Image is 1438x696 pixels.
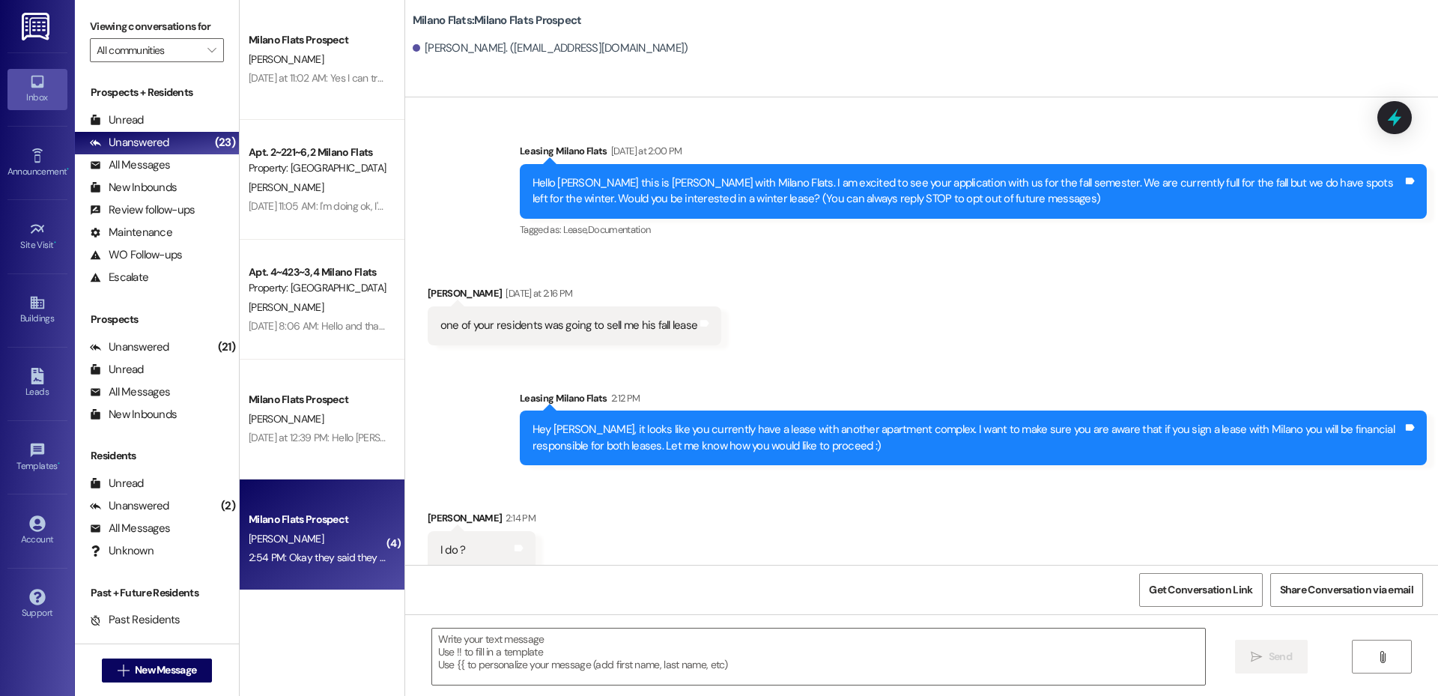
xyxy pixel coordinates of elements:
i:  [1377,651,1388,663]
i:  [118,665,129,677]
div: (2) [217,494,239,518]
div: Review follow-ups [90,202,195,218]
span: Documentation [588,223,651,236]
div: All Messages [90,384,170,400]
div: Unread [90,362,144,378]
div: [DATE] 11:05 AM: I'm doing ok, I've just been having a really tough time with anxiety [249,199,598,213]
div: (21) [214,336,239,359]
div: Prospects + Residents [75,85,239,100]
div: Tagged as: [520,219,1427,240]
div: Escalate [90,270,148,285]
div: [DATE] at 11:02 AM: Yes I can try to do that!! [249,71,433,85]
div: Milano Flats Prospect [249,392,387,408]
div: 2:14 PM [502,510,535,526]
div: Leasing Milano Flats [520,143,1427,164]
div: one of your residents was going to sell me his fall lease [440,318,697,333]
div: Unread [90,476,144,491]
span: Send [1269,649,1292,665]
a: Account [7,511,67,551]
div: Unanswered [90,339,169,355]
div: [PERSON_NAME] [428,510,536,531]
input: All communities [97,38,200,62]
a: Templates • [7,438,67,478]
div: Milano Flats Prospect [249,512,387,527]
div: Past Residents [90,612,180,628]
button: Send [1235,640,1308,674]
div: Hello [PERSON_NAME] this is [PERSON_NAME] with Milano Flats. I am excited to see your application... [533,175,1403,208]
img: ResiDesk Logo [22,13,52,40]
span: • [54,237,56,248]
button: Share Conversation via email [1270,573,1423,607]
a: Support [7,584,67,625]
div: Unread [90,112,144,128]
a: Buildings [7,290,67,330]
span: Share Conversation via email [1280,582,1413,598]
div: [PERSON_NAME]. ([EMAIL_ADDRESS][DOMAIN_NAME]) [413,40,688,56]
div: [PERSON_NAME] [428,285,721,306]
div: [DATE] at 12:39 PM: Hello [PERSON_NAME]! I'm looking into the winter semester. Do you guys still ... [249,431,823,444]
div: 2:54 PM: Okay they said they are canceling it so i am ready for the lease for [GEOGRAPHIC_DATA] [249,551,676,564]
a: Leads [7,363,67,404]
button: Get Conversation Link [1139,573,1262,607]
b: Milano Flats: Milano Flats Prospect [413,13,582,28]
div: [DATE] at 2:00 PM [607,143,682,159]
div: Past + Future Residents [75,585,239,601]
div: Unanswered [90,135,169,151]
span: New Message [135,662,196,678]
div: (23) [211,131,239,154]
a: Inbox [7,69,67,109]
div: Unknown [90,543,154,559]
div: Maintenance [90,225,172,240]
div: Property: [GEOGRAPHIC_DATA] Flats [249,160,387,176]
a: Site Visit • [7,217,67,257]
div: WO Follow-ups [90,247,182,263]
div: Residents [75,448,239,464]
span: [PERSON_NAME] [249,300,324,314]
div: New Inbounds [90,407,177,423]
button: New Message [102,659,213,683]
div: 2:12 PM [607,390,640,406]
span: [PERSON_NAME] [249,181,324,194]
i:  [207,44,216,56]
div: Apt. 4~423~3, 4 Milano Flats [249,264,387,280]
i:  [1251,651,1262,663]
div: All Messages [90,521,170,536]
div: Hey [PERSON_NAME], it looks like you currently have a lease with another apartment complex. I wan... [533,422,1403,454]
div: Milano Flats Prospect [249,32,387,48]
span: [PERSON_NAME] [249,532,324,545]
div: Prospects [75,312,239,327]
div: [DATE] 8:06 AM: Hello and thank you for contacting Milano Flats. You have reached us after hours.... [249,319,1222,333]
div: Leasing Milano Flats [520,390,1427,411]
span: Get Conversation Link [1149,582,1252,598]
div: All Messages [90,157,170,173]
span: Lease , [563,223,588,236]
div: Property: [GEOGRAPHIC_DATA] Flats [249,280,387,296]
span: [PERSON_NAME] [249,52,324,66]
div: Apt. 2~221~6, 2 Milano Flats [249,145,387,160]
div: I do ? [440,542,466,558]
span: • [67,164,69,175]
span: [PERSON_NAME] [249,412,324,426]
label: Viewing conversations for [90,15,224,38]
div: Unanswered [90,498,169,514]
div: [DATE] at 2:16 PM [502,285,572,301]
div: New Inbounds [90,180,177,196]
span: • [58,459,60,469]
